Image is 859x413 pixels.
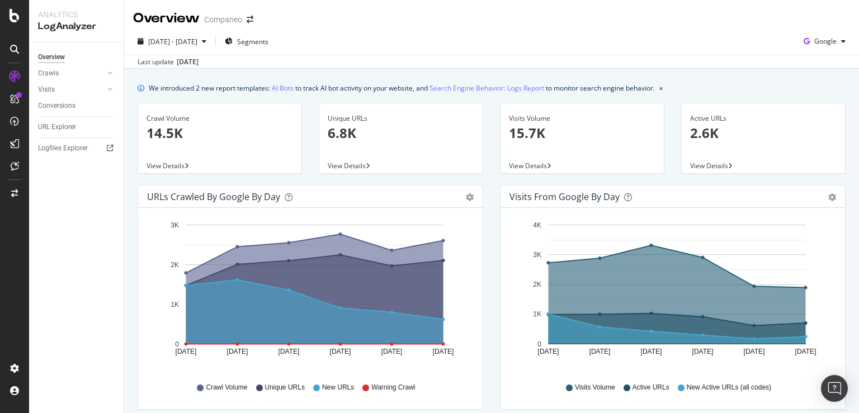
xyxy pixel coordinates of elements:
text: [DATE] [227,348,248,355]
a: Crawls [38,68,105,79]
text: 4K [533,221,541,229]
text: [DATE] [330,348,351,355]
div: gear [466,193,474,201]
span: Crawl Volume [206,383,247,392]
span: New Active URLs (all codes) [687,383,771,392]
div: [DATE] [177,57,199,67]
div: Crawl Volume [147,113,293,124]
span: View Details [147,161,185,170]
span: Google [814,36,837,46]
a: Conversions [38,100,116,112]
div: LogAnalyzer [38,20,115,33]
text: [DATE] [692,348,714,355]
a: AI Bots [272,82,294,94]
button: [DATE] - [DATE] [133,32,211,50]
text: [DATE] [433,348,454,355]
div: Conversions [38,100,75,112]
text: [DATE] [176,348,197,355]
span: View Details [509,161,547,170]
div: Logfiles Explorer [38,143,88,154]
p: 6.8K [328,124,474,143]
button: Segments [220,32,273,50]
div: Visits Volume [509,113,655,124]
text: [DATE] [381,348,403,355]
div: Overview [133,9,200,28]
span: Unique URLs [265,383,305,392]
div: URLs Crawled by Google by day [147,191,280,202]
div: Active URLs [690,113,837,124]
a: Visits [38,84,105,96]
div: gear [828,193,836,201]
div: Visits from Google by day [509,191,620,202]
a: Search Engine Behavior: Logs Report [429,82,544,94]
span: New URLs [322,383,354,392]
text: 2K [171,261,179,269]
text: 1K [171,301,179,308]
div: info banner [138,82,846,94]
div: URL Explorer [38,121,76,133]
p: 2.6K [690,124,837,143]
div: We introduced 2 new report templates: to track AI bot activity on your website, and to monitor se... [149,82,655,94]
text: 1K [533,311,541,319]
div: Open Intercom Messenger [821,375,848,402]
div: Crawls [38,68,59,79]
p: 14.5K [147,124,293,143]
text: 0 [175,340,179,348]
button: close banner [657,80,666,96]
div: arrow-right-arrow-left [247,16,253,23]
text: [DATE] [589,348,611,355]
a: Overview [38,51,116,63]
span: View Details [690,161,728,170]
div: Overview [38,51,65,63]
text: [DATE] [641,348,662,355]
div: Analytics [38,9,115,20]
a: Logfiles Explorer [38,143,116,154]
span: Segments [237,37,268,46]
span: Active URLs [633,383,669,392]
div: Last update [138,57,199,67]
span: Warning Crawl [371,383,415,392]
text: [DATE] [538,348,559,355]
text: [DATE] [279,348,300,355]
span: Visits Volume [575,383,615,392]
p: 15.7K [509,124,655,143]
span: View Details [328,161,366,170]
text: 3K [533,251,541,259]
button: Google [799,32,850,50]
a: URL Explorer [38,121,116,133]
div: Companeo [204,14,242,25]
div: Unique URLs [328,113,474,124]
div: Visits [38,84,55,96]
span: [DATE] - [DATE] [148,37,197,46]
svg: A chart. [147,217,469,372]
text: [DATE] [744,348,765,355]
text: [DATE] [795,348,816,355]
text: 2K [533,281,541,288]
svg: A chart. [509,217,832,372]
text: 0 [537,340,541,348]
text: 3K [171,221,179,229]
